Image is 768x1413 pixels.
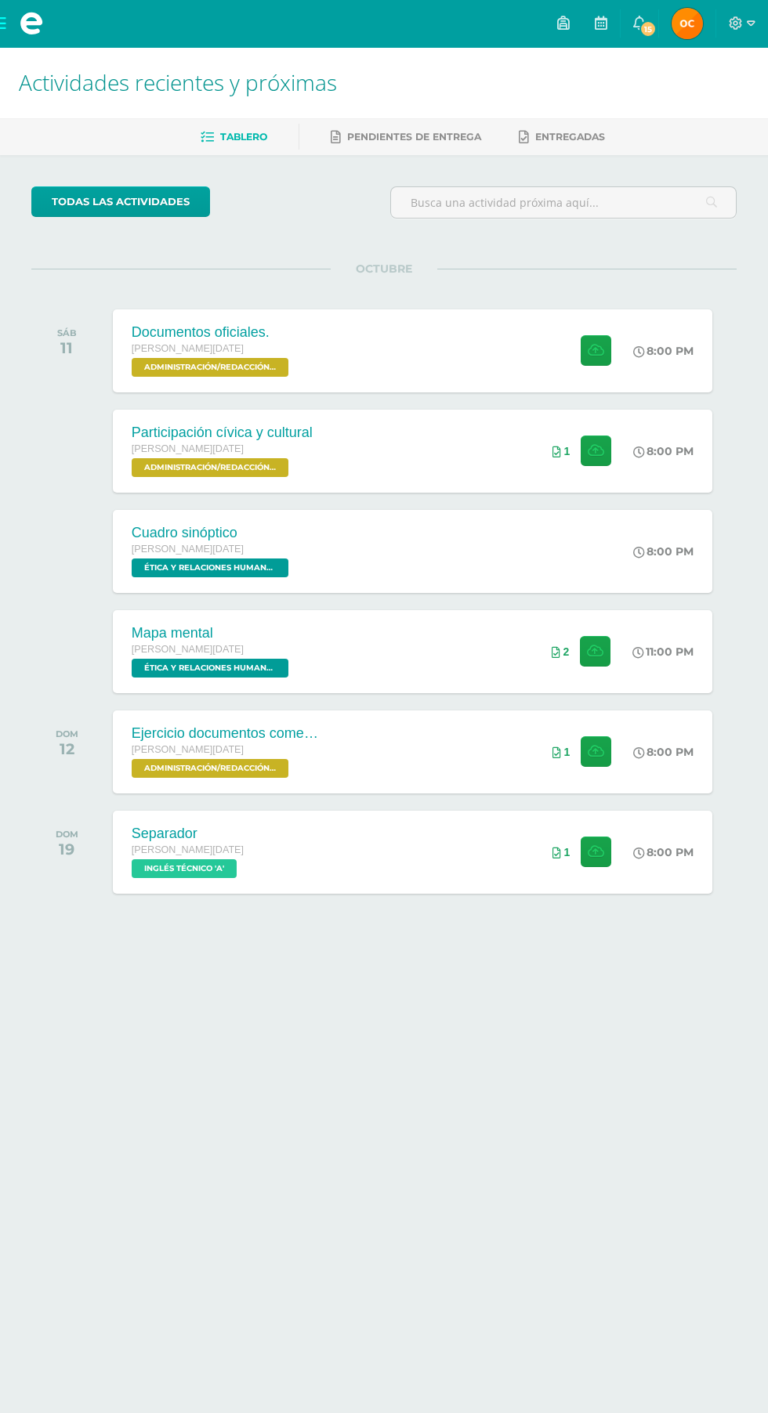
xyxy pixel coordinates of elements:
[331,262,437,276] span: OCTUBRE
[132,525,292,541] div: Cuadro sinóptico
[132,458,288,477] span: ADMINISTRACIÓN/REDACCIÓN Y CORRESPONDENCIA 'A'
[132,725,320,742] div: Ejercicio documentos comerciales y de crédito.
[132,343,244,354] span: [PERSON_NAME][DATE]
[564,746,571,758] span: 1
[633,845,694,859] div: 8:00 PM
[132,759,288,778] span: ADMINISTRACIÓN/REDACCIÓN Y CORRESPONDENCIA 'A'
[57,327,77,338] div: SÁB
[56,829,78,840] div: DOM
[132,659,288,678] span: ÉTICA Y RELACIONES HUMANAS 'A'
[633,544,694,558] div: 8:00 PM
[132,625,292,641] div: Mapa mental
[201,125,267,150] a: Tablero
[56,840,78,858] div: 19
[19,67,337,97] span: Actividades recientes y próximas
[132,544,244,555] span: [PERSON_NAME][DATE]
[132,324,292,341] div: Documentos oficiales.
[535,131,605,143] span: Entregadas
[220,131,267,143] span: Tablero
[564,846,571,858] span: 1
[552,846,571,858] div: Archivos entregados
[633,444,694,458] div: 8:00 PM
[552,746,571,758] div: Archivos entregados
[132,358,288,377] span: ADMINISTRACIÓN/REDACCIÓN Y CORRESPONDENCIA 'A'
[552,445,571,457] div: Archivos entregados
[132,644,244,655] span: [PERSON_NAME][DATE]
[633,344,694,358] div: 8:00 PM
[132,744,244,755] span: [PERSON_NAME][DATE]
[519,125,605,150] a: Entregadas
[632,645,694,659] div: 11:00 PM
[31,186,210,217] a: todas las Actividades
[564,445,571,457] span: 1
[672,8,703,39] img: 082b61cefc48343941cc0540aa8f8173.png
[633,745,694,759] div: 8:00 PM
[132,425,313,441] div: Participación cívica y cultural
[132,859,237,878] span: INGLÉS TÉCNICO 'A'
[132,443,244,454] span: [PERSON_NAME][DATE]
[563,645,570,658] span: 2
[331,125,481,150] a: Pendientes de entrega
[391,187,736,218] input: Busca una actividad próxima aquí...
[56,728,78,739] div: DOM
[57,338,77,357] div: 11
[347,131,481,143] span: Pendientes de entrega
[56,739,78,758] div: 12
[132,826,244,842] div: Separador
[132,558,288,577] span: ÉTICA Y RELACIONES HUMANAS 'A'
[132,844,244,855] span: [PERSON_NAME][DATE]
[639,20,657,38] span: 15
[552,645,570,658] div: Archivos entregados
